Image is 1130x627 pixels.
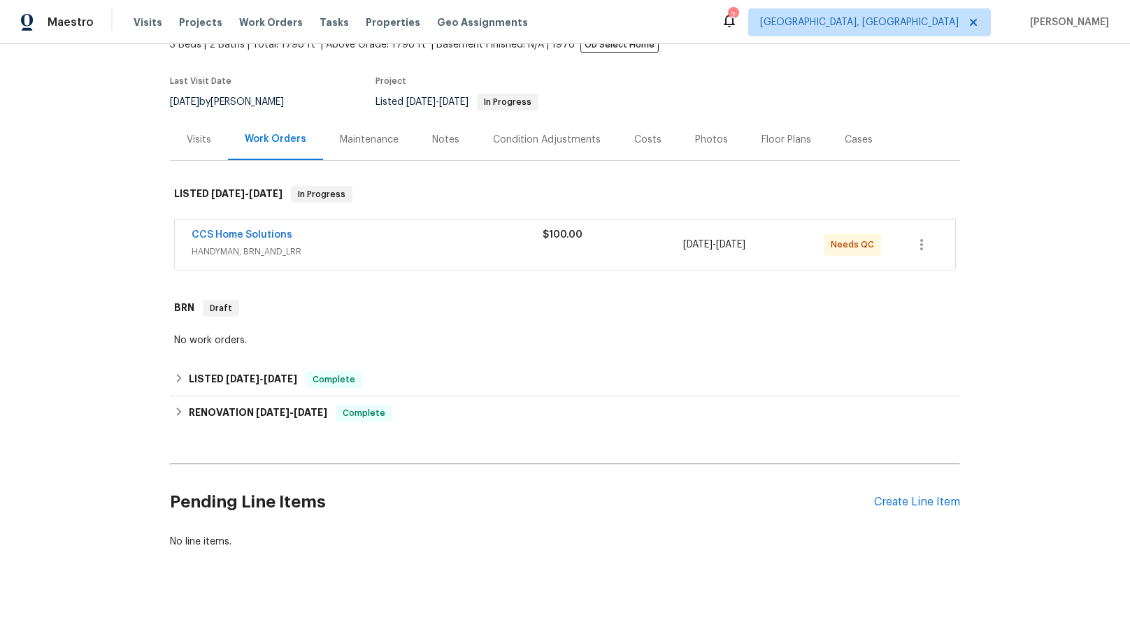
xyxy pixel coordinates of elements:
[634,133,661,147] div: Costs
[831,238,880,252] span: Needs QC
[174,333,956,347] div: No work orders.
[189,371,297,388] h6: LISTED
[170,38,677,52] span: 3 Beds | 2 Baths | Total: 1798 ft² | Above Grade: 1798 ft² | Basement Finished: N/A | 1976
[294,408,327,417] span: [DATE]
[320,17,349,27] span: Tasks
[48,15,94,29] span: Maestro
[376,77,406,85] span: Project
[170,94,301,110] div: by [PERSON_NAME]
[366,15,420,29] span: Properties
[337,406,391,420] span: Complete
[204,301,238,315] span: Draft
[170,396,960,430] div: RENOVATION [DATE]-[DATE]Complete
[179,15,222,29] span: Projects
[174,300,194,317] h6: BRN
[264,374,297,384] span: [DATE]
[187,133,211,147] div: Visits
[307,373,361,387] span: Complete
[845,133,873,147] div: Cases
[728,8,738,22] div: 2
[874,496,960,509] div: Create Line Item
[543,230,582,240] span: $100.00
[256,408,289,417] span: [DATE]
[170,97,199,107] span: [DATE]
[192,245,543,259] span: HANDYMAN, BRN_AND_LRR
[170,363,960,396] div: LISTED [DATE]-[DATE]Complete
[406,97,469,107] span: -
[292,187,351,201] span: In Progress
[249,189,282,199] span: [DATE]
[761,133,811,147] div: Floor Plans
[406,97,436,107] span: [DATE]
[683,238,745,252] span: -
[432,133,459,147] div: Notes
[211,189,282,199] span: -
[340,133,399,147] div: Maintenance
[239,15,303,29] span: Work Orders
[174,186,282,203] h6: LISTED
[170,172,960,217] div: LISTED [DATE]-[DATE]In Progress
[134,15,162,29] span: Visits
[437,15,528,29] span: Geo Assignments
[226,374,297,384] span: -
[439,97,469,107] span: [DATE]
[245,132,306,146] div: Work Orders
[226,374,259,384] span: [DATE]
[170,535,960,549] div: No line items.
[478,98,537,106] span: In Progress
[695,133,728,147] div: Photos
[170,286,960,331] div: BRN Draft
[170,77,231,85] span: Last Visit Date
[256,408,327,417] span: -
[1024,15,1109,29] span: [PERSON_NAME]
[580,36,659,53] span: OD Select Home
[716,240,745,250] span: [DATE]
[192,230,292,240] a: CCS Home Solutions
[170,470,874,535] h2: Pending Line Items
[493,133,601,147] div: Condition Adjustments
[683,240,713,250] span: [DATE]
[760,15,959,29] span: [GEOGRAPHIC_DATA], [GEOGRAPHIC_DATA]
[211,189,245,199] span: [DATE]
[376,97,538,107] span: Listed
[189,405,327,421] h6: RENOVATION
